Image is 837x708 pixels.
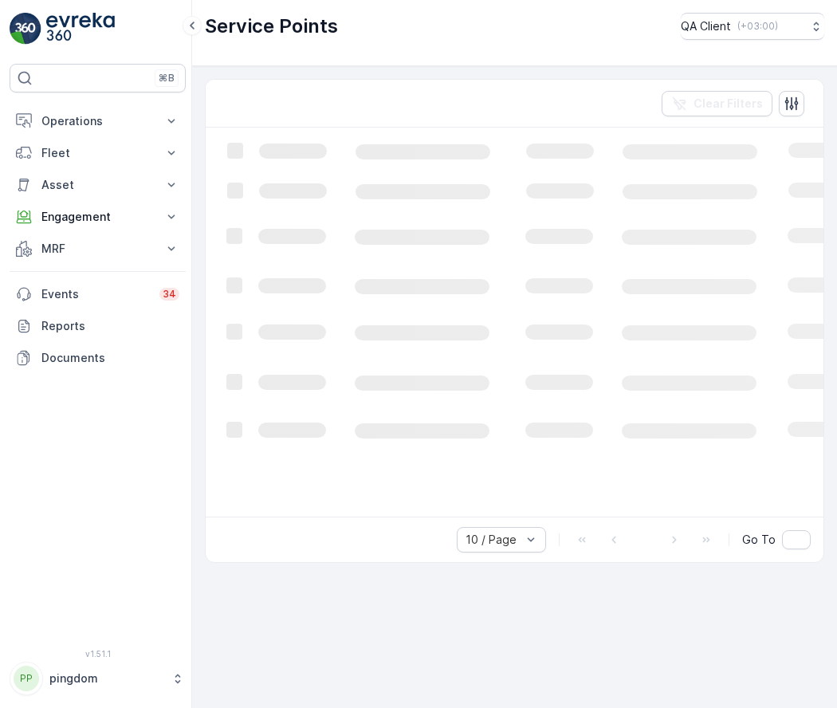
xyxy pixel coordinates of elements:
button: Operations [10,105,186,137]
a: Reports [10,310,186,342]
div: PP [14,666,39,691]
p: ( +03:00 ) [737,20,778,33]
p: 34 [163,288,176,301]
span: v 1.51.1 [10,649,186,659]
button: Engagement [10,201,186,233]
button: MRF [10,233,186,265]
p: Clear Filters [694,96,763,112]
p: Service Points [205,14,338,39]
span: Go To [742,532,776,548]
button: QA Client(+03:00) [681,13,824,40]
button: Fleet [10,137,186,169]
button: Asset [10,169,186,201]
p: Asset [41,177,154,193]
a: Events34 [10,278,186,310]
p: Documents [41,350,179,366]
p: Events [41,286,150,302]
p: Reports [41,318,179,334]
p: ⌘B [159,72,175,85]
img: logo [10,13,41,45]
button: PPpingdom [10,662,186,695]
p: QA Client [681,18,731,34]
img: logo_light-DOdMpM7g.png [46,13,115,45]
a: Documents [10,342,186,374]
p: MRF [41,241,154,257]
p: Engagement [41,209,154,225]
p: Operations [41,113,154,129]
button: Clear Filters [662,91,772,116]
p: Fleet [41,145,154,161]
p: pingdom [49,671,163,686]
